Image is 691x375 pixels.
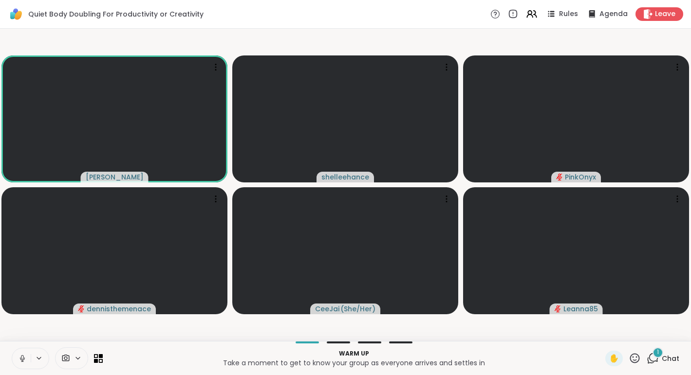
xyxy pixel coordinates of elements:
p: Warm up [109,349,599,358]
span: audio-muted [78,305,85,312]
span: Rules [559,9,578,19]
span: dennisthemenace [87,304,151,314]
img: ShareWell Logomark [8,6,24,22]
span: ( She/Her ) [340,304,375,314]
span: audio-muted [555,305,561,312]
span: Agenda [599,9,628,19]
span: 1 [657,348,659,357]
span: [PERSON_NAME] [86,172,144,182]
span: Quiet Body Doubling For Productivity or Creativity [28,9,204,19]
span: ✋ [609,353,619,364]
span: shelleehance [321,172,369,182]
span: Leave [655,9,675,19]
p: Take a moment to get to know your group as everyone arrives and settles in [109,358,599,368]
span: audio-muted [556,174,563,180]
span: CeeJai [315,304,339,314]
span: Chat [662,354,679,363]
span: PinkOnyx [565,172,596,182]
span: Leanna85 [563,304,598,314]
